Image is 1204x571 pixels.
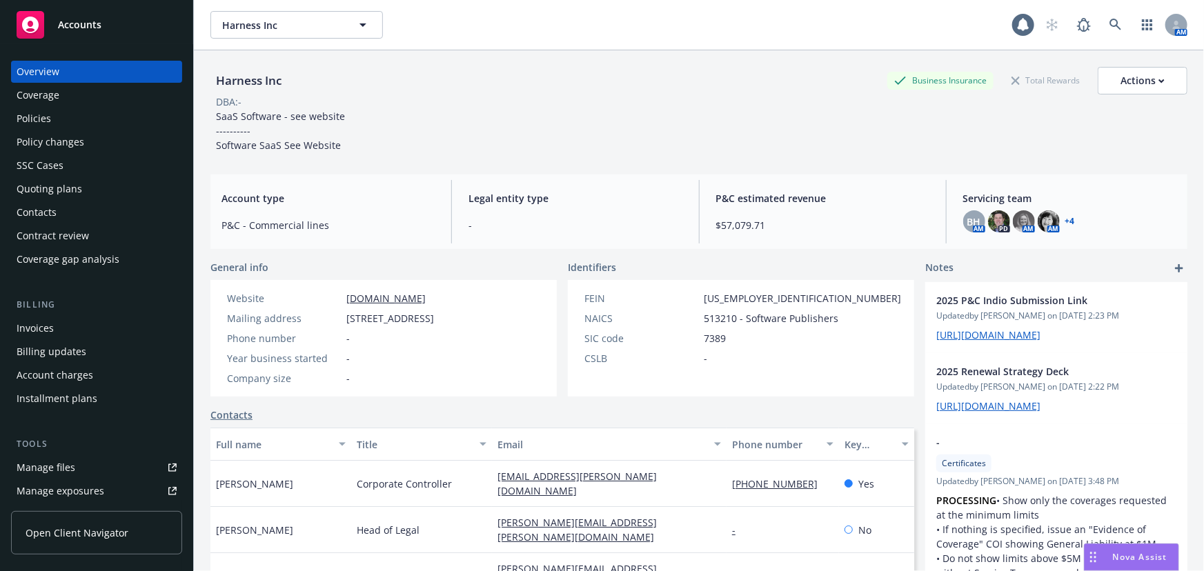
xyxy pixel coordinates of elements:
a: Invoices [11,317,182,339]
div: Policies [17,108,51,130]
div: Billing updates [17,341,86,363]
span: Account type [221,191,435,206]
a: Installment plans [11,388,182,410]
div: NAICS [584,311,698,325]
a: [URL][DOMAIN_NAME] [936,328,1040,341]
div: Tools [11,437,182,451]
div: Billing [11,298,182,312]
div: Account charges [17,364,93,386]
span: Certificates [942,457,986,470]
span: Open Client Navigator [26,525,128,540]
div: Policy changes [17,131,84,153]
div: CSLB [584,351,698,365]
a: add [1171,260,1187,277]
a: SSC Cases [11,154,182,177]
span: Legal entity type [468,191,682,206]
div: Title [357,437,471,452]
a: - [732,523,747,537]
div: Installment plans [17,388,97,410]
span: Corporate Controller [357,477,452,491]
div: Manage files [17,457,75,479]
span: No [858,523,871,537]
a: Coverage gap analysis [11,248,182,270]
span: Accounts [58,19,101,30]
div: Mailing address [227,311,341,325]
div: Coverage [17,84,59,106]
span: [US_EMPLOYER_IDENTIFICATION_NUMBER] [704,291,901,305]
div: FEIN [584,291,698,305]
div: Full name [216,437,330,452]
div: Harness Inc [210,72,287,90]
a: Coverage [11,84,182,106]
div: SSC Cases [17,154,63,177]
div: Phone number [227,331,341,345]
div: Key contact [845,437,894,452]
a: [PHONE_NUMBER] [732,477,829,490]
div: Drag to move [1085,544,1102,570]
span: Harness Inc [222,18,342,32]
span: Servicing team [963,191,1176,206]
button: Full name [210,428,351,461]
span: $57,079.71 [716,218,929,232]
div: Email [497,437,706,452]
span: - [936,435,1141,450]
span: Updated by [PERSON_NAME] on [DATE] 3:48 PM [936,475,1176,488]
a: Search [1102,11,1129,39]
div: Phone number [732,437,818,452]
div: Contacts [17,201,57,223]
div: Overview [17,61,59,83]
button: Harness Inc [210,11,383,39]
button: Phone number [727,428,839,461]
a: Contacts [11,201,182,223]
div: Actions [1121,68,1165,94]
div: Company size [227,371,341,385]
span: - [346,351,350,365]
span: Updated by [PERSON_NAME] on [DATE] 2:22 PM [936,381,1176,393]
span: [PERSON_NAME] [216,523,293,537]
span: Nova Assist [1113,551,1167,563]
span: Head of Legal [357,523,420,537]
div: Manage exposures [17,480,104,502]
a: Contacts [210,408,253,422]
button: Email [492,428,727,461]
span: Yes [858,477,874,491]
a: Billing updates [11,341,182,363]
a: [DOMAIN_NAME] [346,292,426,305]
img: photo [1013,210,1035,232]
span: [STREET_ADDRESS] [346,311,434,325]
button: Key contact [839,428,914,461]
div: Invoices [17,317,54,339]
a: Manage files [11,457,182,479]
a: Policies [11,108,182,130]
a: Manage exposures [11,480,182,502]
span: Updated by [PERSON_NAME] on [DATE] 2:23 PM [936,310,1176,322]
a: Start snowing [1038,11,1066,39]
a: [EMAIL_ADDRESS][PERSON_NAME][DOMAIN_NAME] [497,470,657,497]
div: Contract review [17,225,89,247]
a: +4 [1065,217,1075,226]
span: - [468,218,682,232]
strong: PROCESSING [936,494,996,507]
span: 2025 Renewal Strategy Deck [936,364,1141,379]
span: BH [967,214,981,229]
div: Business Insurance [887,72,994,89]
button: Title [351,428,492,461]
span: 513210 - Software Publishers [704,311,838,325]
span: P&C - Commercial lines [221,218,435,232]
span: P&C estimated revenue [716,191,929,206]
a: Policy changes [11,131,182,153]
img: photo [988,210,1010,232]
div: Coverage gap analysis [17,248,119,270]
span: SaaS Software - see website ---------- Software SaaS See Website [216,110,345,152]
a: [URL][DOMAIN_NAME] [936,399,1040,412]
button: Nova Assist [1084,543,1179,571]
span: 7389 [704,331,726,345]
a: [PERSON_NAME][EMAIL_ADDRESS][PERSON_NAME][DOMAIN_NAME] [497,516,665,543]
span: Notes [925,260,954,277]
span: General info [210,260,268,274]
div: SIC code [584,331,698,345]
span: - [704,351,707,365]
a: Overview [11,61,182,83]
span: [PERSON_NAME] [216,477,293,491]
